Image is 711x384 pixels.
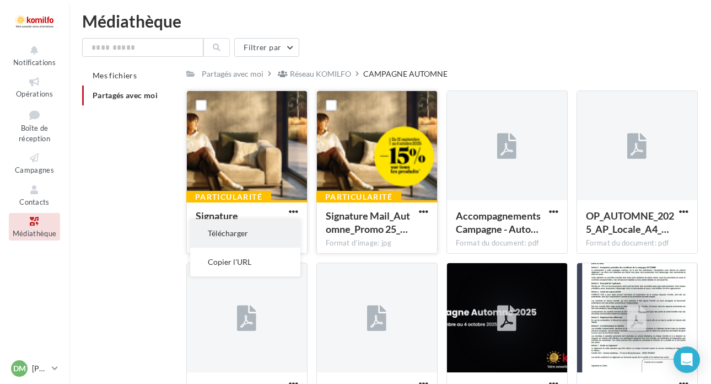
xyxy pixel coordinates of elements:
[9,42,60,69] button: Notifications
[316,191,401,203] div: Particularité
[19,198,50,206] span: Contacts
[82,13,698,29] div: Médiathèque
[9,73,60,100] a: Opérations
[13,363,26,374] span: DM
[15,166,54,174] span: Campagnes
[456,210,541,235] span: AccompagnementsCampagne - Automne 2025
[363,68,448,79] div: CAMPAGNE AUTOMNE
[9,105,60,146] a: Boîte de réception
[456,238,558,248] div: Format du document: pdf
[290,68,351,79] div: Réseau KOMILFO
[234,38,299,57] button: Filtrer par
[190,248,300,276] button: Copier l'URL
[32,363,47,374] p: [PERSON_NAME]
[19,124,50,143] span: Boîte de réception
[13,58,56,67] span: Notifications
[326,210,410,235] span: Signature Mail_Automne_Promo 25_3681x1121
[9,358,60,379] a: DM [PERSON_NAME]
[202,68,263,79] div: Partagés avec moi
[586,210,674,235] span: OP_AUTOMNE_2025_AP_Locale_A4_Portrait_HD
[326,238,428,248] div: Format d'image: jpg
[674,346,700,373] div: Open Intercom Messenger
[13,229,57,238] span: Médiathèque
[190,219,300,248] button: Télécharger
[586,238,688,248] div: Format du document: pdf
[186,191,271,203] div: Particularité
[93,71,137,80] span: Mes fichiers
[16,89,53,98] span: Opérations
[9,150,60,177] a: Campagnes
[93,90,158,100] span: Partagés avec moi
[9,182,60,209] a: Contacts
[9,213,60,240] a: Médiathèque
[196,210,281,235] span: Signature Mail_Automne 25_3681x1121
